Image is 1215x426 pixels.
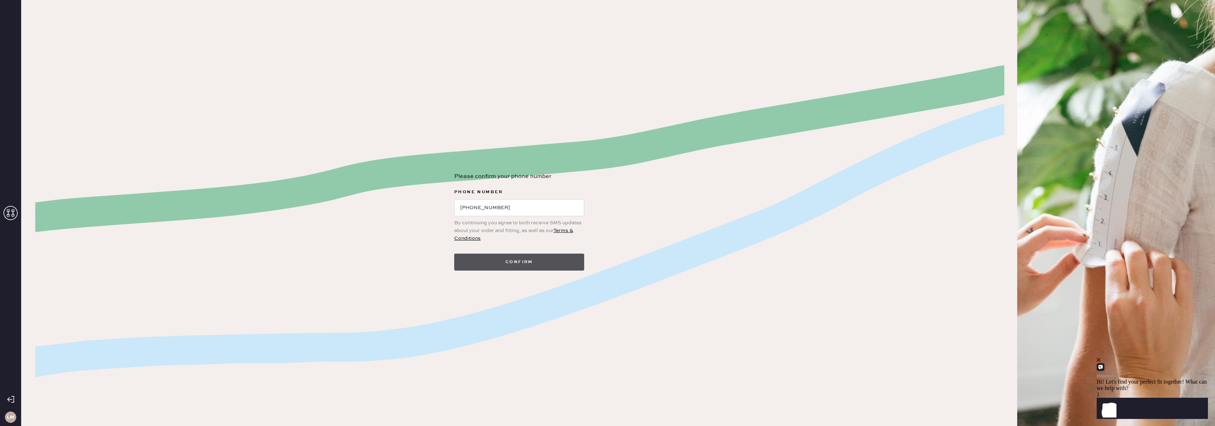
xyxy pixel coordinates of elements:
div: By continuing you agree to both receive SMS updates about your order and fitting, as well as our [454,216,584,242]
iframe: Front Chat [1097,331,1213,425]
h3: LM [7,415,14,420]
div: Please confirm your phone number [454,172,584,181]
input: e.g (XXX) XXXXXX [454,199,584,216]
label: Phone Number [454,188,584,196]
button: Confirm [454,254,584,271]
